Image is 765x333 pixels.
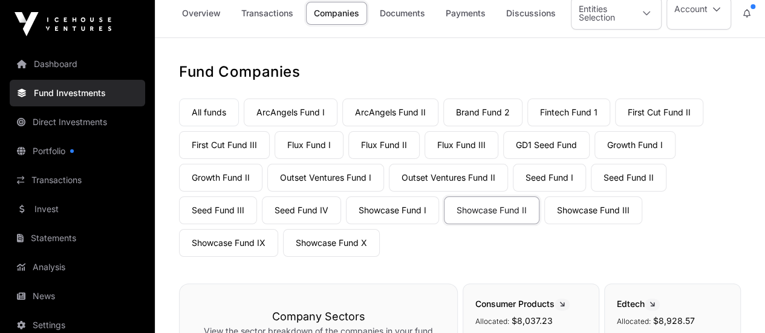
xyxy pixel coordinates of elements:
[244,99,337,126] a: ArcAngels Fund I
[591,164,666,192] a: Seed Fund II
[513,164,586,192] a: Seed Fund I
[475,299,570,309] span: Consumer Products
[267,164,384,192] a: Outset Ventures Fund I
[503,131,590,159] a: GD1 Seed Fund
[438,2,493,25] a: Payments
[372,2,433,25] a: Documents
[594,131,675,159] a: Growth Fund I
[179,164,262,192] a: Growth Fund II
[475,317,509,326] span: Allocated:
[498,2,564,25] a: Discussions
[10,109,145,135] a: Direct Investments
[179,62,741,82] h1: Fund Companies
[283,229,380,257] a: Showcase Fund X
[179,99,239,126] a: All funds
[15,12,111,36] img: Icehouse Ventures Logo
[262,196,341,224] a: Seed Fund IV
[10,225,145,251] a: Statements
[306,2,367,25] a: Companies
[275,131,343,159] a: Flux Fund I
[389,164,508,192] a: Outset Ventures Fund II
[444,196,539,224] a: Showcase Fund II
[10,51,145,77] a: Dashboard
[346,196,439,224] a: Showcase Fund I
[544,196,642,224] a: Showcase Fund III
[233,2,301,25] a: Transactions
[10,254,145,280] a: Analysis
[425,131,498,159] a: Flux Fund III
[615,99,703,126] a: First Cut Fund II
[617,317,651,326] span: Allocated:
[653,315,695,326] span: $8,928.57
[179,131,270,159] a: First Cut Fund III
[174,2,229,25] a: Overview
[443,99,522,126] a: Brand Fund 2
[617,299,660,309] span: Edtech
[10,138,145,164] a: Portfolio
[179,229,278,257] a: Showcase Fund IX
[10,167,145,193] a: Transactions
[204,308,433,325] h3: Company Sectors
[179,196,257,224] a: Seed Fund III
[512,315,553,326] span: $8,037.23
[10,80,145,106] a: Fund Investments
[527,99,610,126] a: Fintech Fund 1
[342,99,438,126] a: ArcAngels Fund II
[10,196,145,222] a: Invest
[10,283,145,309] a: News
[348,131,420,159] a: Flux Fund II
[705,275,765,333] iframe: Chat Widget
